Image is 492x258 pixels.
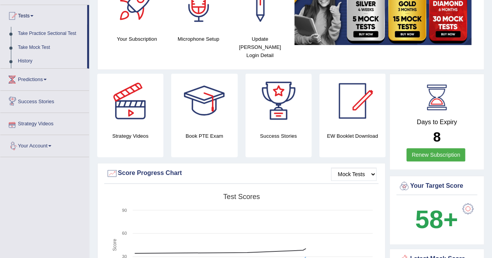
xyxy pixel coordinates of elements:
[319,132,385,140] h4: EW Booklet Download
[122,208,127,213] text: 90
[398,119,475,126] h4: Days to Expiry
[0,113,89,132] a: Strategy Videos
[97,132,163,140] h4: Strategy Videos
[0,91,89,110] a: Success Stories
[122,231,127,235] text: 60
[245,132,312,140] h4: Success Stories
[433,129,440,144] b: 8
[171,132,237,140] h4: Book PTE Exam
[172,35,225,43] h4: Microphone Setup
[223,193,260,201] tspan: Test scores
[415,205,458,234] b: 58+
[106,168,376,179] div: Score Progress Chart
[112,239,117,251] tspan: Score
[0,69,89,88] a: Predictions
[14,41,87,55] a: Take Mock Test
[0,135,89,154] a: Your Account
[398,180,475,192] div: Your Target Score
[406,148,465,161] a: Renew Subscription
[14,54,87,68] a: History
[233,35,287,59] h4: Update [PERSON_NAME] Login Detail
[0,5,87,24] a: Tests
[110,35,164,43] h4: Your Subscription
[14,27,87,41] a: Take Practice Sectional Test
